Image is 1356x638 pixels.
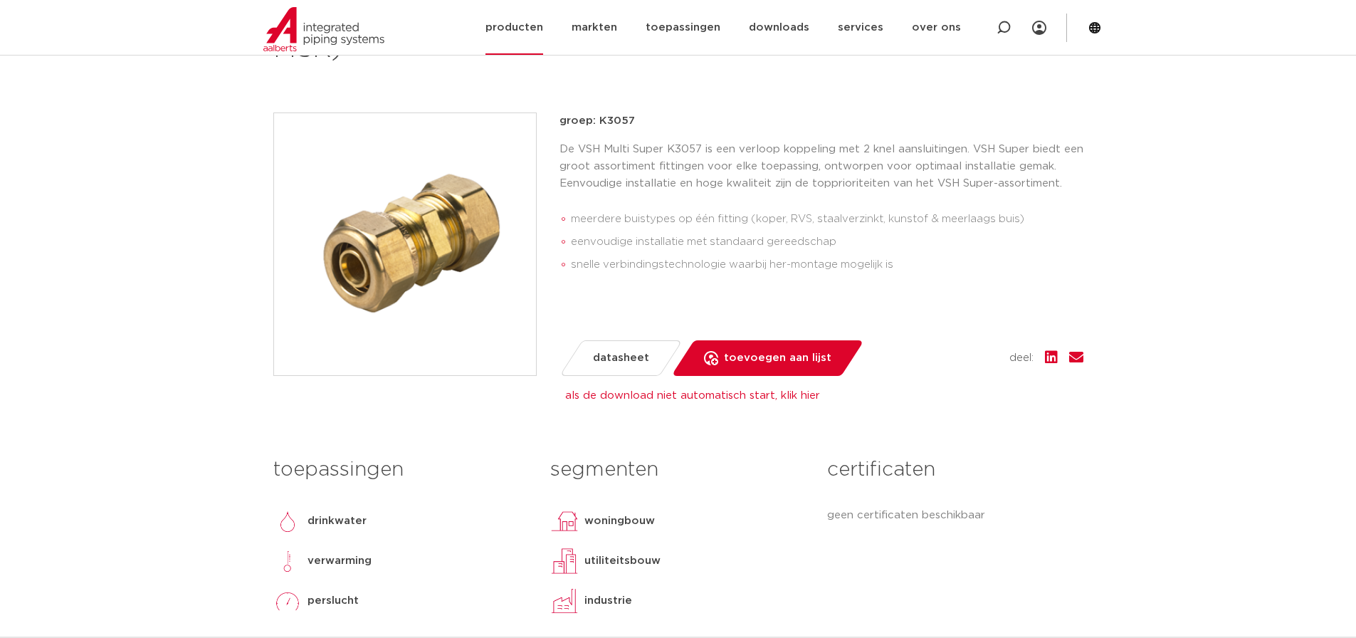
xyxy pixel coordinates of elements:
img: industrie [550,587,579,615]
p: De VSH Multi Super K3057 is een verloop koppeling met 2 knel aansluitingen. VSH Super biedt een g... [559,141,1083,192]
span: deel: [1009,350,1034,367]
p: geen certificaten beschikbaar [827,507,1083,524]
p: drinkwater [308,513,367,530]
h3: certificaten [827,456,1083,484]
p: utiliteitsbouw [584,553,661,570]
img: utiliteitsbouw [550,547,579,575]
li: snelle verbindingstechnologie waarbij her-montage mogelijk is [571,253,1083,276]
span: toevoegen aan lijst [724,347,831,370]
p: groep: K3057 [559,113,1083,130]
h3: segmenten [550,456,806,484]
li: eenvoudige installatie met standaard gereedschap [571,231,1083,253]
img: verwarming [273,547,302,575]
p: verwarming [308,553,372,570]
img: woningbouw [550,507,579,535]
h3: toepassingen [273,456,529,484]
li: meerdere buistypes op één fitting (koper, RVS, staalverzinkt, kunstof & meerlaags buis) [571,208,1083,231]
span: datasheet [593,347,649,370]
img: drinkwater [273,507,302,535]
p: woningbouw [584,513,655,530]
p: perslucht [308,592,359,610]
img: Product Image for VSH Multi Super verloopkoppeling (knel x MSK) [274,113,536,375]
img: perslucht [273,587,302,615]
a: als de download niet automatisch start, klik hier [565,390,820,401]
p: industrie [584,592,632,610]
a: datasheet [559,340,682,376]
